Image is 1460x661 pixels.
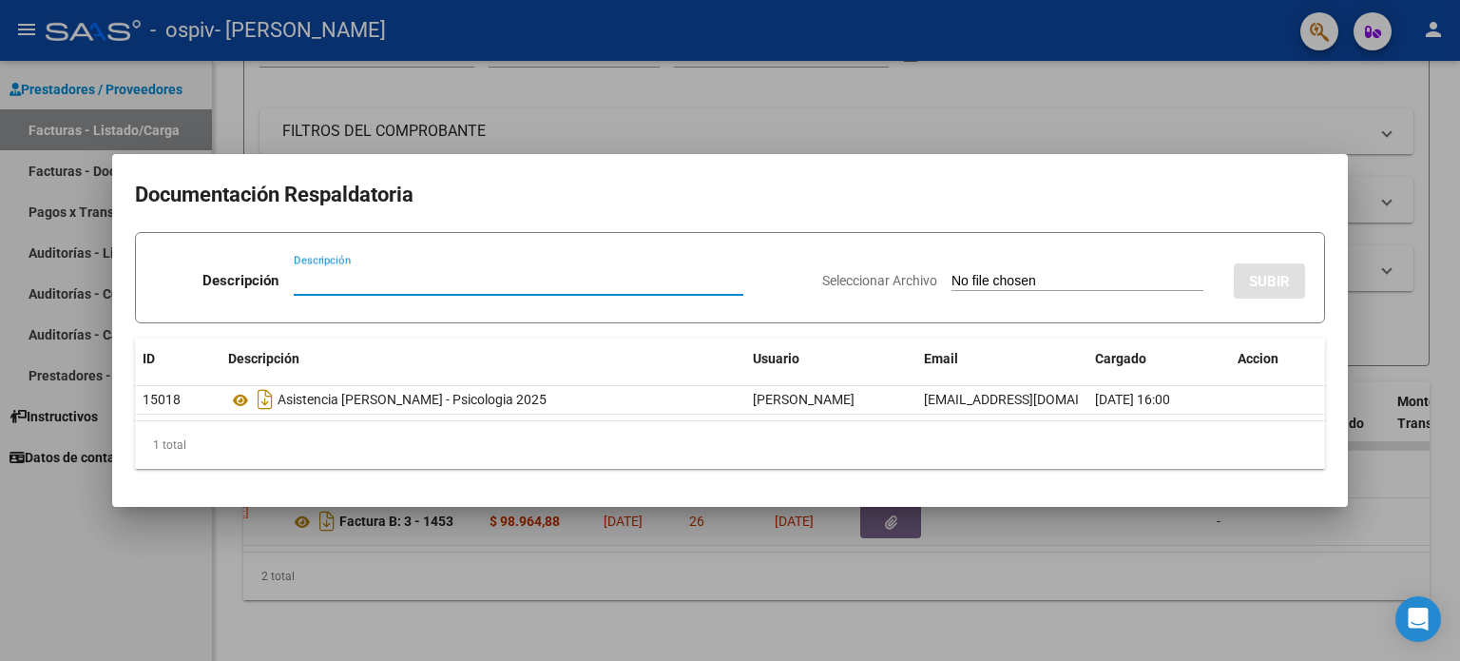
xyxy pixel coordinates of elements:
[822,273,937,288] span: Seleccionar Archivo
[916,339,1087,379] datatable-header-cell: Email
[228,351,299,366] span: Descripción
[1095,351,1146,366] span: Cargado
[745,339,916,379] datatable-header-cell: Usuario
[924,351,958,366] span: Email
[135,421,1325,469] div: 1 total
[1234,263,1305,299] button: SUBIR
[753,392,855,407] span: [PERSON_NAME]
[135,339,221,379] datatable-header-cell: ID
[1087,339,1230,379] datatable-header-cell: Cargado
[1395,596,1441,642] div: Open Intercom Messenger
[221,339,745,379] datatable-header-cell: Descripción
[202,270,279,292] p: Descripción
[143,392,181,407] span: 15018
[753,351,799,366] span: Usuario
[143,351,155,366] span: ID
[1249,273,1290,290] span: SUBIR
[924,392,1135,407] span: [EMAIL_ADDRESS][DOMAIN_NAME]
[1230,339,1325,379] datatable-header-cell: Accion
[228,384,738,415] div: Asistencia [PERSON_NAME] - Psicologia 2025
[1095,392,1170,407] span: [DATE] 16:00
[253,384,278,415] i: Descargar documento
[135,177,1325,213] h2: Documentación Respaldatoria
[1238,351,1278,366] span: Accion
